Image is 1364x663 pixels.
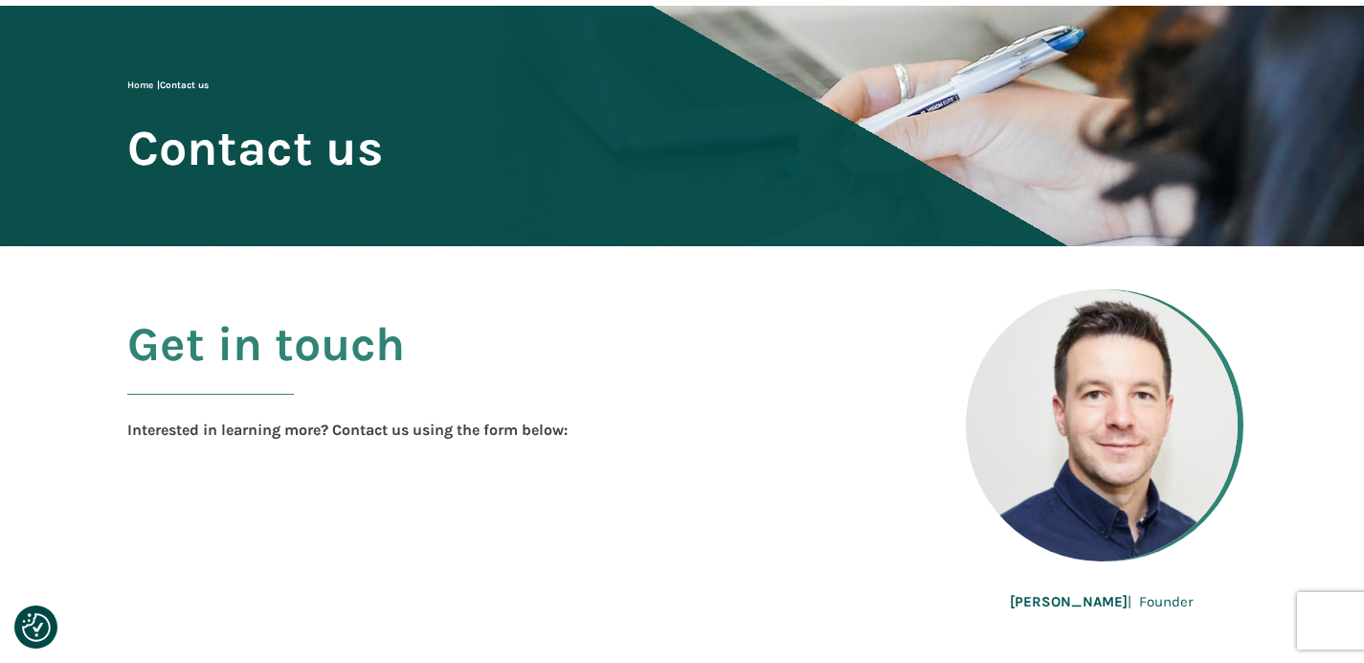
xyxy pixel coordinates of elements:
a: Home [127,80,153,91]
div: | Founder [1010,590,1193,613]
div: Interested in learning more? Contact us using the form below: [127,418,568,443]
span: Contact us [160,80,209,91]
span: | [127,80,209,91]
span: Contact us [127,122,383,174]
img: Revisit consent button [22,613,51,642]
h2: Get in touch [127,318,405,418]
button: Consent Preferences [22,613,51,642]
b: [PERSON_NAME] [1010,593,1128,610]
